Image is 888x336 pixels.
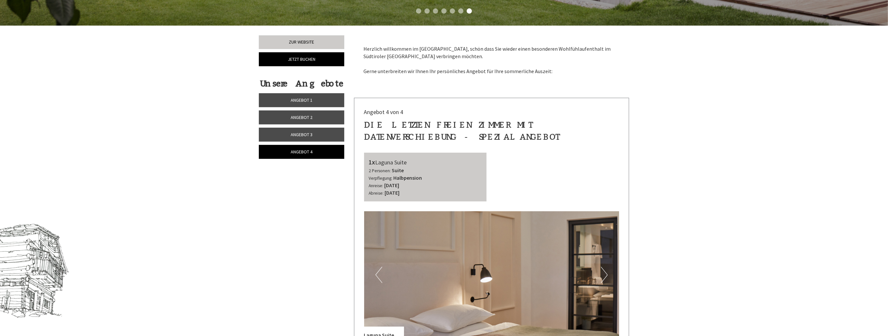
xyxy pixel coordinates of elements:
[259,78,344,90] div: Unsere Angebote
[369,168,391,174] small: 2 Personen:
[375,267,382,283] button: Previous
[369,175,393,181] small: Verpflegung:
[601,267,608,283] button: Next
[291,97,312,103] span: Angebot 1
[364,45,620,75] p: Herzlich willkommen im [GEOGRAPHIC_DATA], schön dass Sie wieder einen besonderen Wohlfühlaufentha...
[385,182,400,188] b: [DATE]
[394,174,422,181] b: Halbpension
[369,158,482,167] div: Laguna Suite
[385,189,400,196] b: [DATE]
[291,149,312,155] span: Angebot 4
[291,114,312,120] span: Angebot 2
[369,158,375,166] b: 1x
[369,190,384,196] small: Abreise:
[364,108,403,116] span: Angebot 4 von 4
[364,119,619,143] div: die letzten freien Zimmer mit Datenverschiebung - spezialangebot
[369,183,384,188] small: Anreise:
[291,132,312,137] span: Angebot 3
[259,35,344,49] a: Zur Website
[259,52,344,66] a: Jetzt buchen
[392,167,404,174] b: Suite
